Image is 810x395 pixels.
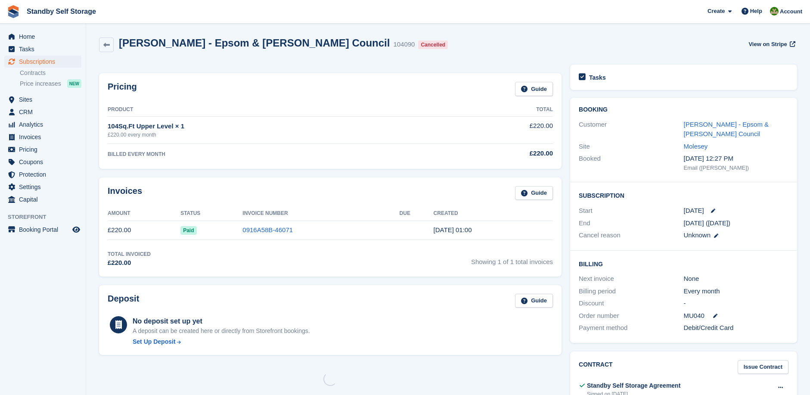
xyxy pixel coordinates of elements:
span: Pricing [19,143,71,156]
a: Contracts [20,69,81,77]
img: Michelle Mustoe [770,7,779,16]
div: Cancel reason [579,230,683,240]
div: £220.00 [449,149,553,159]
span: [DATE] ([DATE]) [684,219,731,227]
div: Total Invoiced [108,250,151,258]
span: Invoices [19,131,71,143]
h2: [PERSON_NAME] - Epsom & [PERSON_NAME] Council [119,37,390,49]
span: Tasks [19,43,71,55]
span: Unknown [684,231,711,239]
a: Guide [515,186,553,200]
th: Product [108,103,449,117]
a: Issue Contract [738,360,788,374]
th: Created [434,207,553,221]
a: menu [4,156,81,168]
span: Settings [19,181,71,193]
span: Sites [19,93,71,106]
span: Paid [180,226,196,235]
th: Amount [108,207,180,221]
div: £220.00 [108,258,151,268]
th: Status [180,207,242,221]
div: NEW [67,79,81,88]
h2: Invoices [108,186,142,200]
div: Debit/Credit Card [684,323,788,333]
a: menu [4,168,81,180]
h2: Tasks [589,74,606,81]
a: Guide [515,294,553,308]
h2: Deposit [108,294,139,308]
h2: Subscription [579,191,788,199]
a: menu [4,181,81,193]
span: Create [708,7,725,16]
a: menu [4,224,81,236]
div: Booked [579,154,683,172]
span: Analytics [19,118,71,131]
div: Site [579,142,683,152]
div: Customer [579,120,683,139]
th: Due [400,207,434,221]
h2: Pricing [108,82,137,96]
span: Help [750,7,762,16]
div: Every month [684,286,788,296]
span: CRM [19,106,71,118]
a: menu [4,131,81,143]
div: Email ([PERSON_NAME]) [684,164,788,172]
span: Showing 1 of 1 total invoices [471,250,553,268]
a: Price increases NEW [20,79,81,88]
td: £220.00 [108,221,180,240]
div: [DATE] 12:27 PM [684,154,788,164]
a: menu [4,31,81,43]
div: Start [579,206,683,216]
a: menu [4,106,81,118]
div: Discount [579,299,683,308]
span: Protection [19,168,71,180]
div: - [684,299,788,308]
a: 0916A58B-46071 [242,226,293,233]
h2: Booking [579,106,788,113]
a: Molesey [684,143,708,150]
span: Coupons [19,156,71,168]
div: Set Up Deposit [133,337,176,346]
div: None [684,274,788,284]
a: [PERSON_NAME] - Epsom & [PERSON_NAME] Council [684,121,769,138]
div: No deposit set up yet [133,316,310,327]
span: Storefront [8,213,86,221]
th: Total [449,103,553,117]
a: menu [4,143,81,156]
div: Payment method [579,323,683,333]
a: menu [4,193,81,205]
h2: Billing [579,259,788,268]
a: View on Stripe [745,37,797,51]
span: MU040 [684,311,704,321]
div: Order number [579,311,683,321]
span: View on Stripe [748,40,787,49]
span: Subscriptions [19,56,71,68]
div: 104Sq.Ft Upper Level × 1 [108,121,449,131]
span: Booking Portal [19,224,71,236]
span: Home [19,31,71,43]
a: Standby Self Storage [23,4,99,19]
div: BILLED EVERY MONTH [108,150,449,158]
div: Next invoice [579,274,683,284]
span: Capital [19,193,71,205]
a: menu [4,118,81,131]
span: Account [780,7,802,16]
p: A deposit can be created here or directly from Storefront bookings. [133,327,310,336]
td: £220.00 [449,116,553,143]
h2: Contract [579,360,613,374]
a: menu [4,93,81,106]
div: Cancelled [418,40,448,49]
time: 2025-09-01 00:00:44 UTC [434,226,472,233]
time: 2025-09-01 00:00:00 UTC [684,206,704,216]
a: menu [4,43,81,55]
a: Set Up Deposit [133,337,310,346]
div: Standby Self Storage Agreement [587,381,680,390]
a: Guide [515,82,553,96]
th: Invoice Number [242,207,399,221]
a: menu [4,56,81,68]
div: Billing period [579,286,683,296]
div: End [579,218,683,228]
div: 104090 [393,40,415,50]
img: stora-icon-8386f47178a22dfd0bd8f6a31ec36ba5ce8667c1dd55bd0f319d3a0aa187defe.svg [7,5,20,18]
span: Price increases [20,80,61,88]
